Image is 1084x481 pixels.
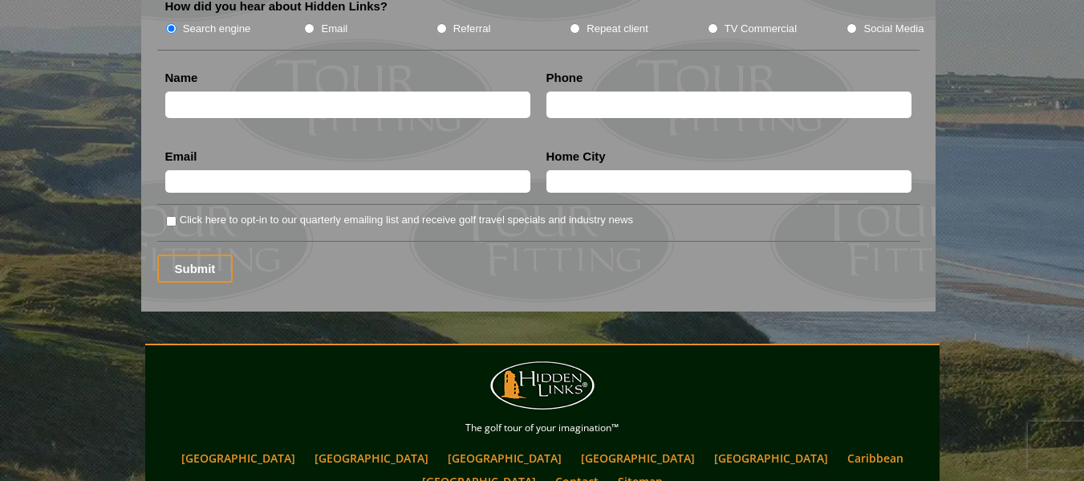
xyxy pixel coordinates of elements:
[546,149,606,165] label: Home City
[149,419,936,437] p: The golf tour of your imagination™
[706,446,836,470] a: [GEOGRAPHIC_DATA]
[587,21,648,37] label: Repeat client
[453,21,491,37] label: Referral
[183,21,251,37] label: Search engine
[839,446,911,470] a: Caribbean
[180,212,633,228] label: Click here to opt-in to our quarterly emailing list and receive golf travel specials and industry...
[321,21,347,37] label: Email
[307,446,436,470] a: [GEOGRAPHIC_DATA]
[725,21,797,37] label: TV Commercial
[165,149,197,165] label: Email
[863,21,924,37] label: Social Media
[165,70,198,86] label: Name
[546,70,583,86] label: Phone
[573,446,703,470] a: [GEOGRAPHIC_DATA]
[157,255,233,283] input: Submit
[173,446,303,470] a: [GEOGRAPHIC_DATA]
[440,446,570,470] a: [GEOGRAPHIC_DATA]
